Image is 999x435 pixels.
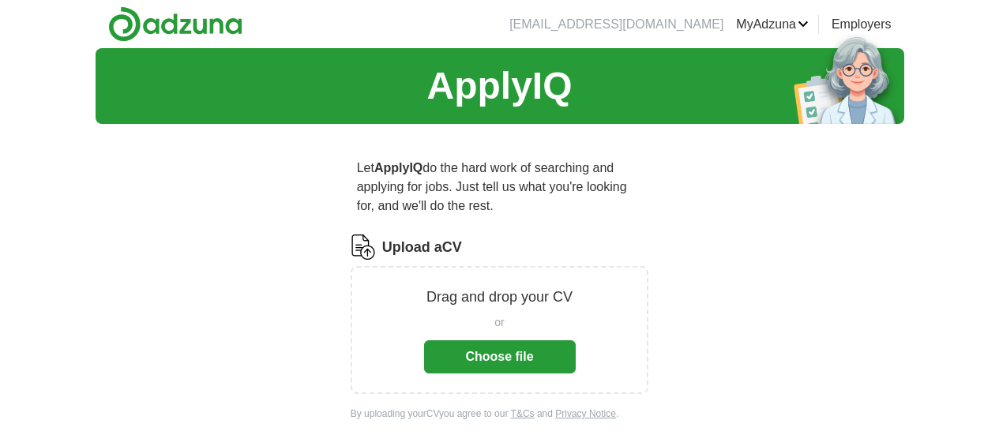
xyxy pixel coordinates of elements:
[511,408,535,419] a: T&Cs
[494,314,504,331] span: or
[426,58,572,114] h1: ApplyIQ
[736,15,809,34] a: MyAdzuna
[374,161,423,174] strong: ApplyIQ
[832,15,892,34] a: Employers
[424,340,576,373] button: Choose file
[351,152,649,222] p: Let do the hard work of searching and applying for jobs. Just tell us what you're looking for, an...
[351,234,376,260] img: CV Icon
[555,408,616,419] a: Privacy Notice
[108,6,242,42] img: Adzuna logo
[351,407,649,421] div: By uploading your CV you agree to our and .
[509,15,723,34] li: [EMAIL_ADDRESS][DOMAIN_NAME]
[382,237,462,258] label: Upload a CV
[426,287,573,308] p: Drag and drop your CV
